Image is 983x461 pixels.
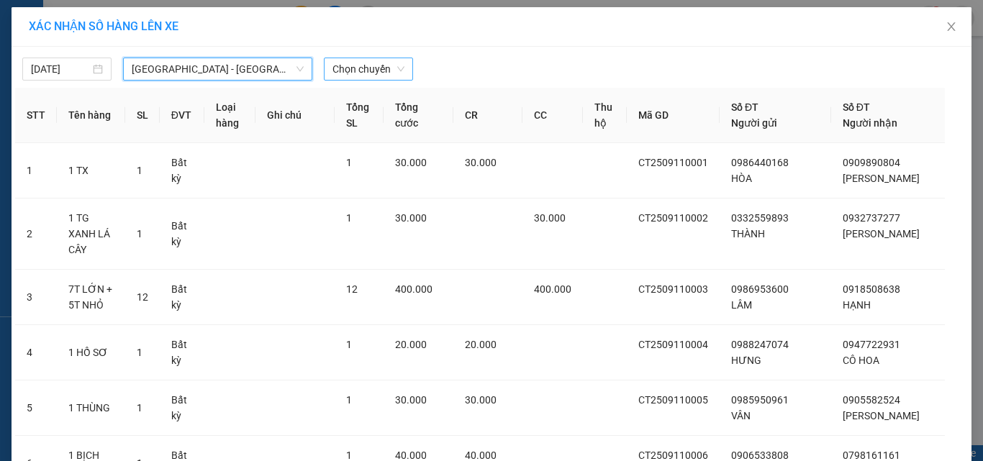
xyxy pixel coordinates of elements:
span: HƯNG [731,355,761,366]
span: 30.000 [465,157,497,168]
span: 1 [137,228,142,239]
th: CC [522,88,583,143]
span: 12 [137,291,148,303]
span: 20.000 [395,339,427,350]
td: 3 [15,270,57,325]
th: SL [125,88,160,143]
span: 30.000 [395,157,427,168]
th: Thu hộ [583,88,627,143]
span: HẠNH [843,299,871,311]
span: 40.000 [465,449,497,461]
span: 400.000 [534,283,571,295]
span: CT2509110001 [638,157,708,168]
span: CT2509110006 [638,449,708,461]
span: CÔ HOA [843,355,879,366]
td: Bất kỳ [160,198,205,270]
span: CT2509110003 [638,283,708,295]
th: Tên hàng [57,88,125,143]
span: 1 [346,339,352,350]
td: Bất kỳ [160,270,205,325]
span: 30.000 [465,394,497,406]
span: 30.000 [534,212,566,224]
span: HÒA [731,173,752,184]
span: CT2509110004 [638,339,708,350]
span: Số ĐT [731,101,758,113]
span: Người gửi [731,117,777,129]
th: Tổng SL [335,88,384,143]
td: 1 TX [57,143,125,198]
span: [PERSON_NAME] [843,173,920,184]
td: 1 THÙNG [57,380,125,436]
span: XÁC NHẬN SỐ HÀNG LÊN XE [29,19,178,33]
span: Nha Trang - Sài Gòn (Hàng hoá) [132,58,304,80]
td: 1 TG XANH LÁ CÂY [57,198,125,270]
input: 11/09/2025 [31,61,90,77]
span: 0932737277 [843,212,900,224]
td: Bất kỳ [160,143,205,198]
span: [PERSON_NAME] [843,228,920,239]
span: Chọn chuyến [332,58,404,80]
td: 1 HỒ SƠ [57,325,125,380]
span: LÂM [731,299,752,311]
td: 4 [15,325,57,380]
span: 0906533808 [731,449,789,461]
td: 5 [15,380,57,436]
span: 1 [137,165,142,176]
span: THÀNH [731,228,765,239]
span: VÂN [731,410,751,421]
span: 20.000 [465,339,497,350]
span: [PERSON_NAME] [843,410,920,421]
th: Ghi chú [255,88,334,143]
td: 7T LỚN + 5T NHỎ [57,270,125,325]
td: 1 [15,143,57,198]
td: Bất kỳ [160,380,205,436]
span: down [296,65,304,73]
span: 0332559893 [731,212,789,224]
span: 1 [346,157,352,168]
th: Mã GD [627,88,720,143]
span: 0985950961 [731,394,789,406]
span: 0909890804 [843,157,900,168]
span: 0986953600 [731,283,789,295]
span: 30.000 [395,394,427,406]
th: Loại hàng [204,88,255,143]
span: 0988247074 [731,339,789,350]
span: CT2509110005 [638,394,708,406]
span: 40.000 [395,449,427,461]
td: 2 [15,198,57,270]
span: 1 [137,402,142,414]
span: 0798161161 [843,449,900,461]
span: 0986440168 [731,157,789,168]
span: 1 [346,449,352,461]
button: Close [931,7,971,47]
span: CT2509110002 [638,212,708,224]
span: 0905582524 [843,394,900,406]
span: Người nhận [843,117,897,129]
th: Tổng cước [384,88,453,143]
td: Bất kỳ [160,325,205,380]
span: 30.000 [395,212,427,224]
span: 0947722931 [843,339,900,350]
span: 1 [137,347,142,358]
span: close [946,21,957,32]
span: Số ĐT [843,101,870,113]
span: 0918508638 [843,283,900,295]
span: 12 [346,283,358,295]
th: STT [15,88,57,143]
span: 400.000 [395,283,432,295]
span: 1 [346,394,352,406]
th: ĐVT [160,88,205,143]
span: 1 [346,212,352,224]
th: CR [453,88,522,143]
